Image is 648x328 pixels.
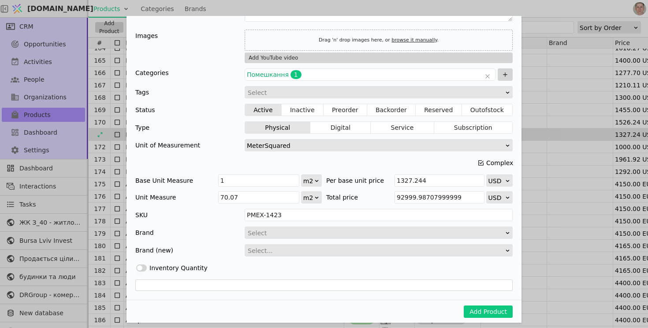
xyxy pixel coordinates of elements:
[371,121,434,134] button: Service
[248,245,504,257] div: Select...
[486,157,513,169] div: Complex
[135,191,176,204] div: Unit Measure
[462,104,512,116] button: Outofstock
[326,174,384,187] span: Per base unit price
[135,209,148,221] div: SKU
[488,175,505,187] div: USD
[245,53,513,63] button: Add YouTube video
[135,226,154,239] div: Brand
[247,139,505,152] div: MeterSquared
[303,192,314,204] div: m2
[316,34,441,46] div: Drag 'n' drop images here, or .
[135,139,200,151] div: Unit of Measurement
[310,121,371,134] button: Digital
[367,104,416,116] button: Backorder
[282,104,324,116] button: Inactive
[247,70,289,79] span: Помешкання
[135,244,173,256] div: Brand (new)
[290,70,302,79] span: 1
[248,227,504,239] div: Select
[326,191,358,204] span: Total price
[485,74,490,79] svg: close
[135,174,193,187] div: Base Unit Measure
[135,121,149,134] div: Type
[488,192,505,204] div: USD
[434,121,512,134] button: Subscription
[135,68,245,81] div: Categories
[391,37,437,43] a: browse it manually
[149,264,208,273] div: Inventory Quantity
[245,121,310,134] button: Physical
[247,71,289,78] span: Помешкання
[135,30,158,42] div: Images
[135,104,155,116] div: Status
[127,16,521,323] div: Add Product
[303,175,314,187] div: m2
[416,104,462,116] button: Reserved
[135,86,149,98] div: Tags
[464,305,513,318] button: Add Product
[245,104,282,116] button: Active
[485,72,490,81] button: Clear
[324,104,367,116] button: Preorder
